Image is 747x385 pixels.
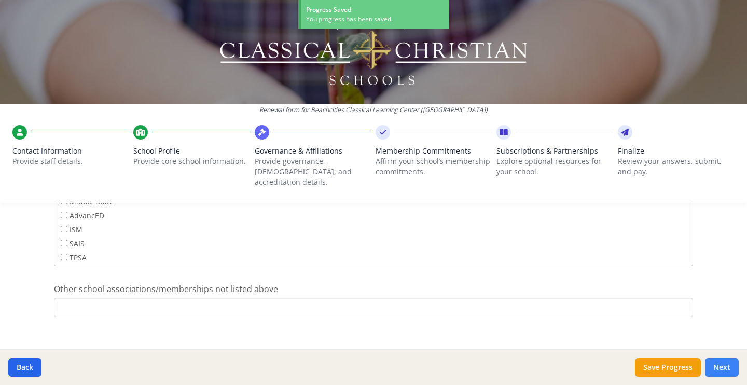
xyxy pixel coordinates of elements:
span: Membership Commitments [376,146,492,156]
span: Finalize [618,146,735,156]
button: Next [705,358,739,377]
input: TPSA [61,254,67,260]
span: School Profile [133,146,250,156]
span: Other school associations/memberships not listed above [54,283,278,295]
button: Save Progress [635,358,701,377]
p: Review your answers, submit, and pay. [618,156,735,177]
p: Explore optional resources for your school. [496,156,613,177]
input: SAIS [61,240,67,246]
button: Back [8,358,41,377]
label: AdvancED [61,210,104,221]
span: Subscriptions & Partnerships [496,146,613,156]
input: AdvancED [61,212,67,218]
p: Provide staff details. [12,156,129,167]
p: Provide governance, [DEMOGRAPHIC_DATA], and accreditation details. [255,156,371,187]
label: SAIS [61,238,85,249]
p: Provide core school information. [133,156,250,167]
span: Governance & Affiliations [255,146,371,156]
img: Logo [218,16,529,88]
div: Progress Saved [306,5,444,15]
input: ISM [61,226,67,232]
label: ISM [61,224,82,235]
span: Contact Information [12,146,129,156]
div: You progress has been saved. [306,15,444,24]
p: Affirm your school’s membership commitments. [376,156,492,177]
label: TPSA [61,252,87,263]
